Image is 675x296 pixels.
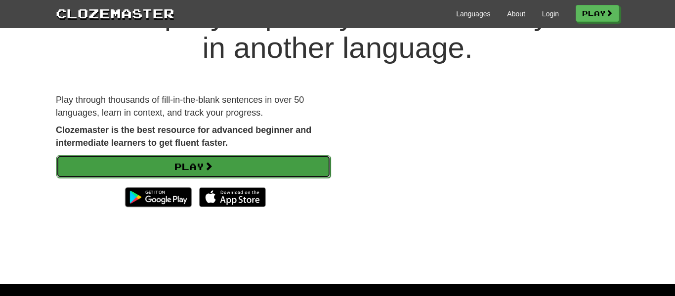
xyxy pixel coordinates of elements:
[199,187,266,207] img: Download_on_the_App_Store_Badge_US-UK_135x40-25178aeef6eb6b83b96f5f2d004eda3bffbb37122de64afbaef7...
[56,94,330,119] p: Play through thousands of fill-in-the-blank sentences in over 50 languages, learn in context, and...
[576,5,619,22] a: Play
[120,182,197,212] img: Get it on Google Play
[56,155,331,178] a: Play
[542,9,559,19] a: Login
[456,9,490,19] a: Languages
[507,9,525,19] a: About
[56,125,311,148] strong: Clozemaster is the best resource for advanced beginner and intermediate learners to get fluent fa...
[56,4,174,22] a: Clozemaster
